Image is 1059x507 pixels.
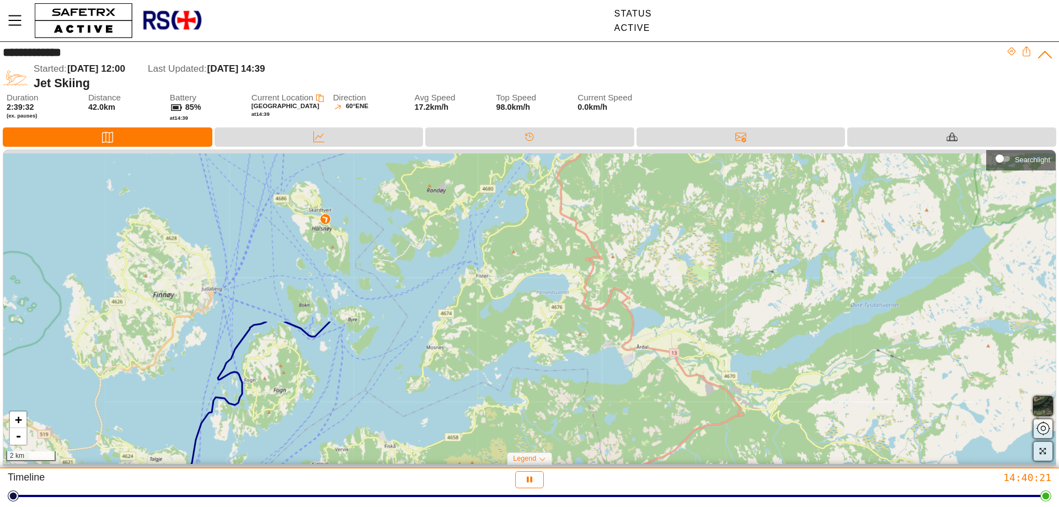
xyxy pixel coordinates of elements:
span: Battery [170,93,240,103]
span: 85% [185,103,201,111]
div: 2 km [6,451,56,461]
span: Direction [333,93,404,103]
a: Zoom in [10,412,26,428]
div: Searchlight [992,151,1050,167]
span: Last Updated: [148,63,206,74]
div: Map [3,127,212,147]
span: 0.0km/h [577,103,648,112]
span: at 14:39 [252,111,270,117]
span: 17.2km/h [415,103,449,111]
div: Data [215,127,424,147]
div: Timeline [425,127,634,147]
span: Started: [34,63,67,74]
span: Current Speed [577,93,648,103]
span: 42.0km [88,103,115,111]
span: Legend [513,455,536,462]
span: 2:39:32 [7,103,34,111]
span: Distance [88,93,159,103]
span: Avg Speed [415,93,485,103]
a: Zoom out [10,428,26,445]
div: Searchlight [1015,156,1050,164]
span: 98.0km/h [496,103,530,111]
img: JET_SKIING.svg [3,63,28,89]
span: [DATE] 14:39 [207,63,265,74]
img: Equipment_Black.svg [946,131,958,142]
span: Top Speed [496,93,566,103]
span: [GEOGRAPHIC_DATA] [252,103,319,109]
span: 60° [346,103,355,112]
div: Equipment [847,127,1056,147]
div: Messages [637,127,846,147]
span: Duration [7,93,77,103]
span: [DATE] 12:00 [67,63,125,74]
div: 14:40:21 [707,471,1051,484]
img: RescueLogo.png [142,3,202,39]
div: Timeline [8,471,352,488]
span: at 14:39 [170,115,188,121]
span: (ex. pauses) [7,113,77,119]
div: Active [614,23,652,33]
span: ENE [355,103,368,112]
div: Jet Skiing [34,76,1007,90]
img: PathDirectionCurrent.svg [320,214,330,224]
span: Current Location [252,93,313,102]
div: Status [614,9,652,19]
